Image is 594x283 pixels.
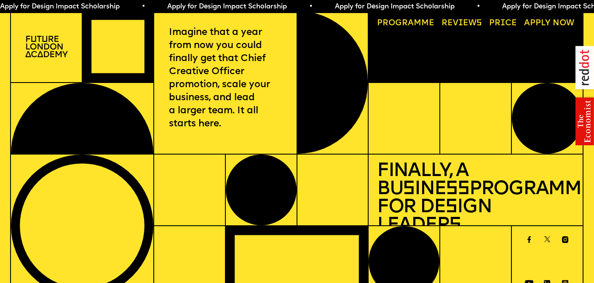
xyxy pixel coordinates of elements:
span: s [449,216,461,235]
span: a [408,19,414,27]
span: • [142,3,145,10]
a: Price [485,15,521,32]
a: Reviews [437,15,486,32]
a: Apply now [520,15,578,32]
span: • [309,3,313,10]
span: s [403,180,415,199]
a: Programme [373,15,439,32]
span: A [524,19,530,27]
h1: Finally, a Bu ine Programme for De ign Leader [377,163,574,235]
span: ss [446,180,469,199]
p: Imagine that a year from now you could finally get that Chief Creative Officer promotion, scale y... [169,26,281,131]
span: • [476,3,480,10]
span: s [445,198,457,217]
